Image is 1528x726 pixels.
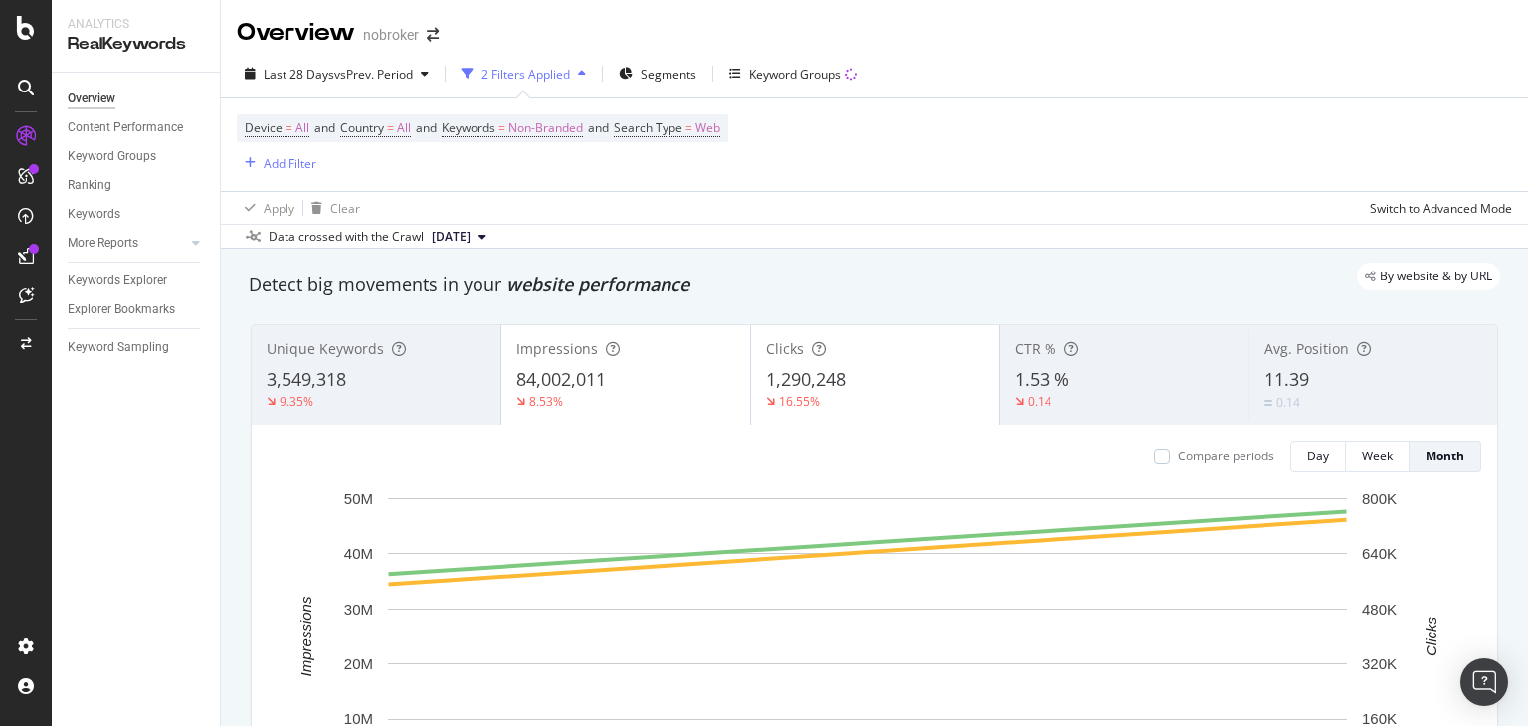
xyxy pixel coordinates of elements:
[1307,448,1329,464] div: Day
[344,655,373,672] text: 20M
[340,119,384,136] span: Country
[427,28,439,42] div: arrow-right-arrow-left
[1264,400,1272,406] img: Equal
[454,58,594,90] button: 2 Filters Applied
[267,339,384,358] span: Unique Keywords
[68,299,175,320] div: Explorer Bookmarks
[237,58,437,90] button: Last 28 DaysvsPrev. Period
[68,271,206,291] a: Keywords Explorer
[245,119,283,136] span: Device
[68,204,206,225] a: Keywords
[1362,192,1512,224] button: Switch to Advanced Mode
[330,200,360,217] div: Clear
[721,58,864,90] button: Keyword Groups
[264,200,294,217] div: Apply
[1290,441,1346,472] button: Day
[516,367,606,391] span: 84,002,011
[68,89,115,109] div: Overview
[237,16,355,50] div: Overview
[749,66,841,83] div: Keyword Groups
[1264,339,1349,358] span: Avg. Position
[1362,448,1393,464] div: Week
[1362,545,1397,562] text: 640K
[269,228,424,246] div: Data crossed with the Crawl
[314,119,335,136] span: and
[68,175,111,196] div: Ranking
[1460,658,1508,706] div: Open Intercom Messenger
[614,119,682,136] span: Search Type
[685,119,692,136] span: =
[588,119,609,136] span: and
[68,337,169,358] div: Keyword Sampling
[264,155,316,172] div: Add Filter
[344,601,373,618] text: 30M
[68,146,156,167] div: Keyword Groups
[611,58,704,90] button: Segments
[68,233,186,254] a: More Reports
[237,192,294,224] button: Apply
[68,146,206,167] a: Keyword Groups
[68,299,206,320] a: Explorer Bookmarks
[1178,448,1274,464] div: Compare periods
[1362,601,1397,618] text: 480K
[516,339,598,358] span: Impressions
[508,114,583,142] span: Non-Branded
[779,393,820,410] div: 16.55%
[1346,441,1410,472] button: Week
[1370,200,1512,217] div: Switch to Advanced Mode
[1264,367,1309,391] span: 11.39
[432,228,471,246] span: 2025 Sep. 1st
[344,490,373,507] text: 50M
[397,114,411,142] span: All
[286,119,292,136] span: =
[766,367,846,391] span: 1,290,248
[529,393,563,410] div: 8.53%
[424,225,494,249] button: [DATE]
[68,89,206,109] a: Overview
[387,119,394,136] span: =
[1423,616,1439,655] text: Clicks
[68,16,204,33] div: Analytics
[766,339,804,358] span: Clicks
[1426,448,1464,464] div: Month
[68,117,183,138] div: Content Performance
[280,393,313,410] div: 9.35%
[68,204,120,225] div: Keywords
[1410,441,1481,472] button: Month
[1362,655,1397,672] text: 320K
[344,545,373,562] text: 40M
[1015,339,1056,358] span: CTR %
[1276,394,1300,411] div: 0.14
[1028,393,1051,410] div: 0.14
[68,117,206,138] a: Content Performance
[363,25,419,45] div: nobroker
[481,66,570,83] div: 2 Filters Applied
[68,33,204,56] div: RealKeywords
[695,114,720,142] span: Web
[68,233,138,254] div: More Reports
[68,337,206,358] a: Keyword Sampling
[498,119,505,136] span: =
[641,66,696,83] span: Segments
[416,119,437,136] span: and
[237,151,316,175] button: Add Filter
[264,66,334,83] span: Last 28 Days
[1362,490,1397,507] text: 800K
[68,175,206,196] a: Ranking
[442,119,495,136] span: Keywords
[295,114,309,142] span: All
[1015,367,1069,391] span: 1.53 %
[1380,271,1492,282] span: By website & by URL
[1357,263,1500,290] div: legacy label
[68,271,167,291] div: Keywords Explorer
[303,192,360,224] button: Clear
[297,596,314,676] text: Impressions
[267,367,346,391] span: 3,549,318
[334,66,413,83] span: vs Prev. Period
